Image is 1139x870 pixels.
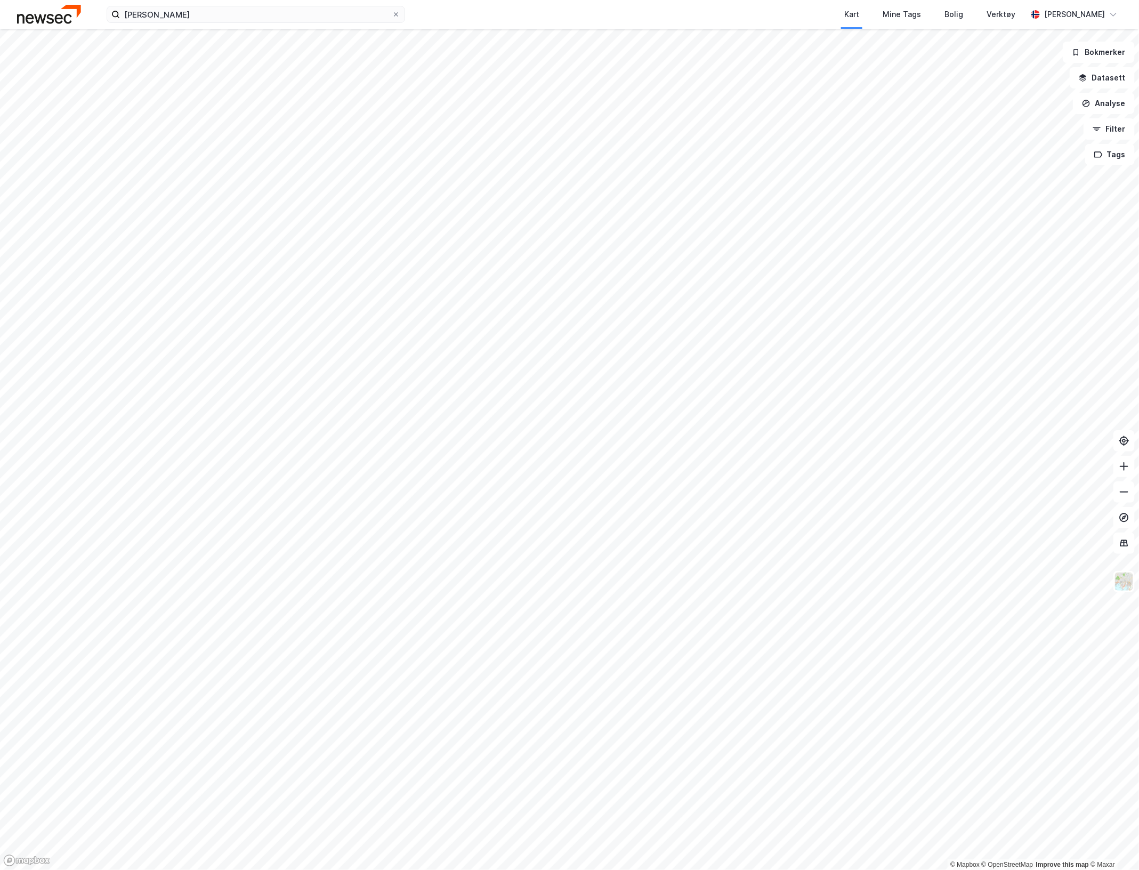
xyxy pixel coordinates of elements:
a: Mapbox [950,861,980,868]
button: Bokmerker [1063,42,1135,63]
div: Kontrollprogram for chat [1086,819,1139,870]
div: Verktøy [987,8,1015,21]
div: [PERSON_NAME] [1044,8,1105,21]
a: Improve this map [1036,861,1089,868]
a: Mapbox homepage [3,855,50,867]
input: Søk på adresse, matrikkel, gårdeiere, leietakere eller personer [120,6,392,22]
div: Mine Tags [883,8,921,21]
img: Z [1114,571,1134,592]
button: Analyse [1073,93,1135,114]
a: OpenStreetMap [982,861,1033,868]
button: Tags [1085,144,1135,165]
div: Bolig [944,8,963,21]
iframe: Chat Widget [1086,819,1139,870]
button: Filter [1084,118,1135,140]
div: Kart [844,8,859,21]
button: Datasett [1070,67,1135,88]
img: newsec-logo.f6e21ccffca1b3a03d2d.png [17,5,81,23]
